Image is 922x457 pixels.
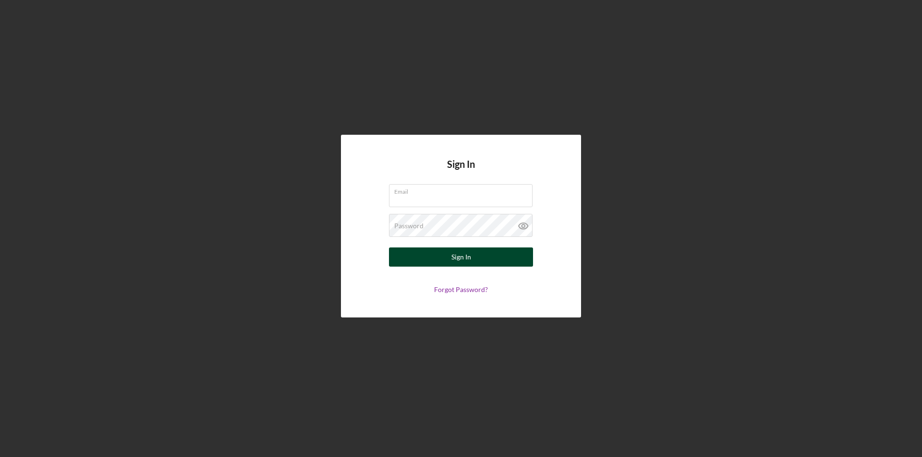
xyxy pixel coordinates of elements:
[394,222,424,230] label: Password
[451,247,471,267] div: Sign In
[389,247,533,267] button: Sign In
[394,185,533,195] label: Email
[434,285,488,293] a: Forgot Password?
[447,159,475,184] h4: Sign In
